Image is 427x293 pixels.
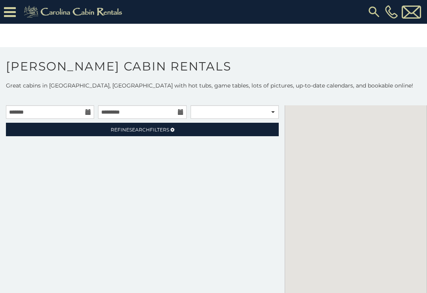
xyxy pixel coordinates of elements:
a: RefineSearchFilters [6,123,279,136]
span: Refine Filters [111,127,169,133]
img: Khaki-logo.png [20,4,129,20]
a: [PHONE_NUMBER] [383,5,400,19]
img: search-regular.svg [367,5,381,19]
span: Search [129,127,150,133]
